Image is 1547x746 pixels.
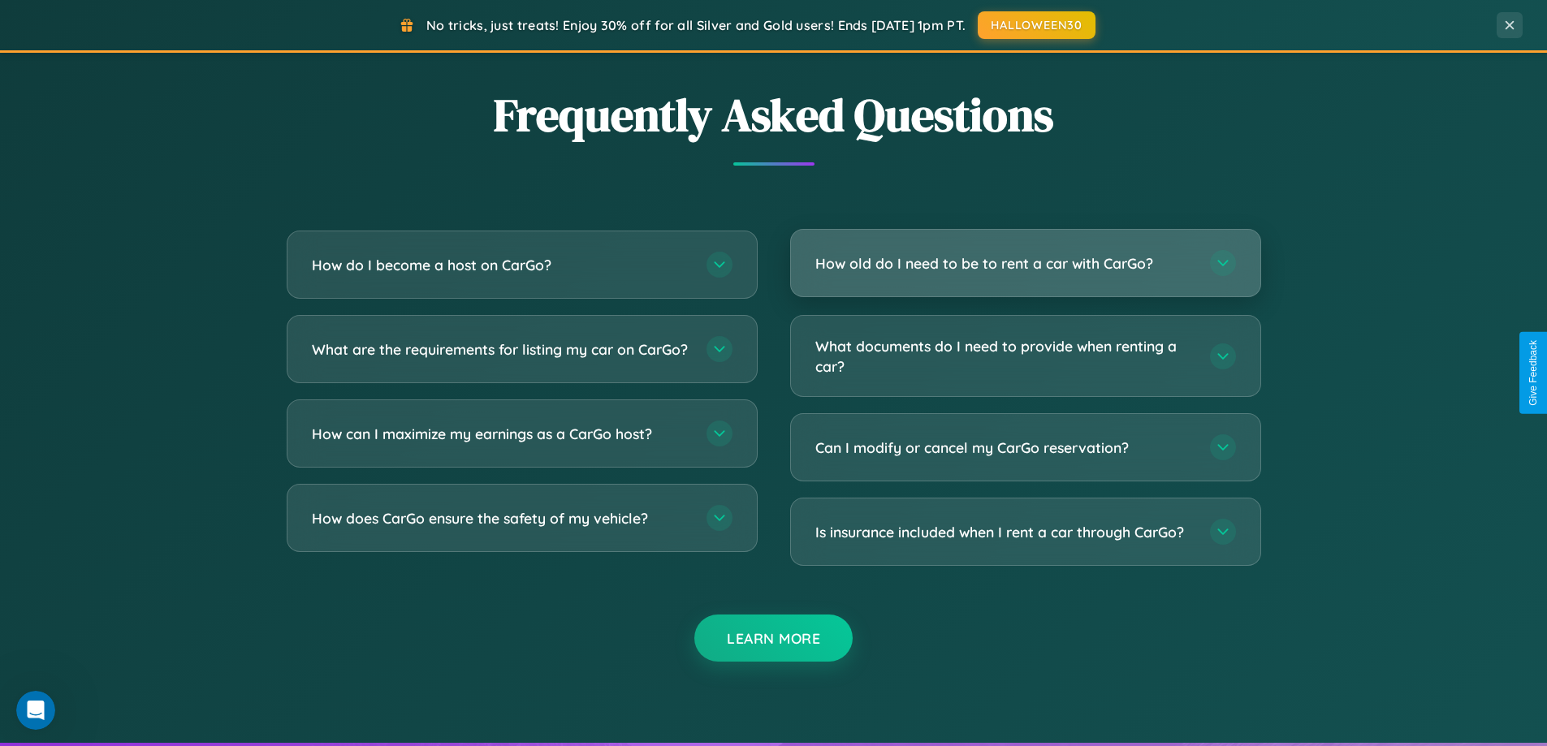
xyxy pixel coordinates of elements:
[312,255,690,275] h3: How do I become a host on CarGo?
[694,614,853,662] button: Learn More
[815,336,1194,376] h3: What documents do I need to provide when renting a car?
[1528,340,1539,406] div: Give Feedback
[815,253,1194,274] h3: How old do I need to be to rent a car with CarGo?
[978,11,1095,39] button: HALLOWEEN30
[287,84,1261,146] h2: Frequently Asked Questions
[312,424,690,444] h3: How can I maximize my earnings as a CarGo host?
[312,508,690,528] h3: How does CarGo ensure the safety of my vehicle?
[426,17,966,33] span: No tricks, just treats! Enjoy 30% off for all Silver and Gold users! Ends [DATE] 1pm PT.
[16,691,55,730] iframe: Intercom live chat
[815,522,1194,542] h3: Is insurance included when I rent a car through CarGo?
[815,438,1194,458] h3: Can I modify or cancel my CarGo reservation?
[312,339,690,360] h3: What are the requirements for listing my car on CarGo?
